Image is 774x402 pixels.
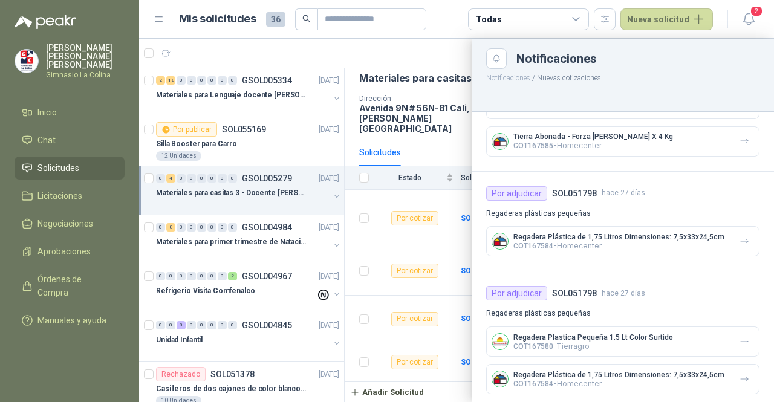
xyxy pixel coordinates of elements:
[15,212,125,235] a: Negociaciones
[513,380,553,388] span: COT167584
[513,333,673,342] p: Regadera Plastica Pequeña 1.5 Lt Color Surtido
[552,287,597,300] h4: SOL051798
[513,371,724,379] p: Regadera Plástica de 1,75 Litros Dimensiones: 7,5x33x24,5cm
[15,184,125,207] a: Licitaciones
[492,233,508,249] img: Company Logo
[15,268,125,304] a: Órdenes de Compra
[513,342,673,351] p: - Tierragro
[37,273,113,299] span: Órdenes de Compra
[513,242,553,250] span: COT167584
[15,157,125,180] a: Solicitudes
[513,233,724,241] p: Regadera Plástica de 1,75 Litros Dimensiones: 7,5x33x24,5cm
[486,286,547,300] div: Por adjudicar
[302,15,311,23] span: search
[46,44,125,69] p: [PERSON_NAME] [PERSON_NAME] [PERSON_NAME]
[476,13,501,26] div: Todas
[513,141,553,150] span: COT167585
[486,208,759,219] p: Regaderas plásticas pequeñas
[37,314,106,327] span: Manuales y ayuda
[15,101,125,124] a: Inicio
[46,71,125,79] p: Gimnasio La Colina
[602,288,645,299] span: hace 27 días
[37,245,91,258] span: Aprobaciones
[492,134,508,149] img: Company Logo
[492,371,508,387] img: Company Logo
[513,132,673,141] p: Tierra Abonada - Forza [PERSON_NAME] X 4 Kg
[486,308,759,319] p: Regaderas plásticas pequeñas
[492,334,508,349] img: Company Logo
[516,53,759,65] div: Notificaciones
[486,186,547,201] div: Por adjudicar
[513,141,673,150] p: - Homecenter
[37,161,79,175] span: Solicitudes
[513,342,553,351] span: COT167580
[486,48,507,69] button: Close
[37,217,93,230] span: Negociaciones
[37,134,56,147] span: Chat
[602,187,645,199] span: hace 27 días
[620,8,713,30] button: Nueva solicitud
[552,187,597,200] h4: SOL051798
[15,15,76,29] img: Logo peakr
[15,240,125,263] a: Aprobaciones
[738,8,759,30] button: 2
[513,379,724,388] p: - Homecenter
[179,10,256,28] h1: Mis solicitudes
[486,74,530,82] button: Notificaciones
[750,5,763,17] span: 2
[15,50,38,73] img: Company Logo
[15,309,125,332] a: Manuales y ayuda
[37,189,82,203] span: Licitaciones
[513,241,724,250] p: - Homecenter
[472,69,774,84] p: / Nuevas cotizaciones
[15,129,125,152] a: Chat
[37,106,57,119] span: Inicio
[266,12,285,27] span: 36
